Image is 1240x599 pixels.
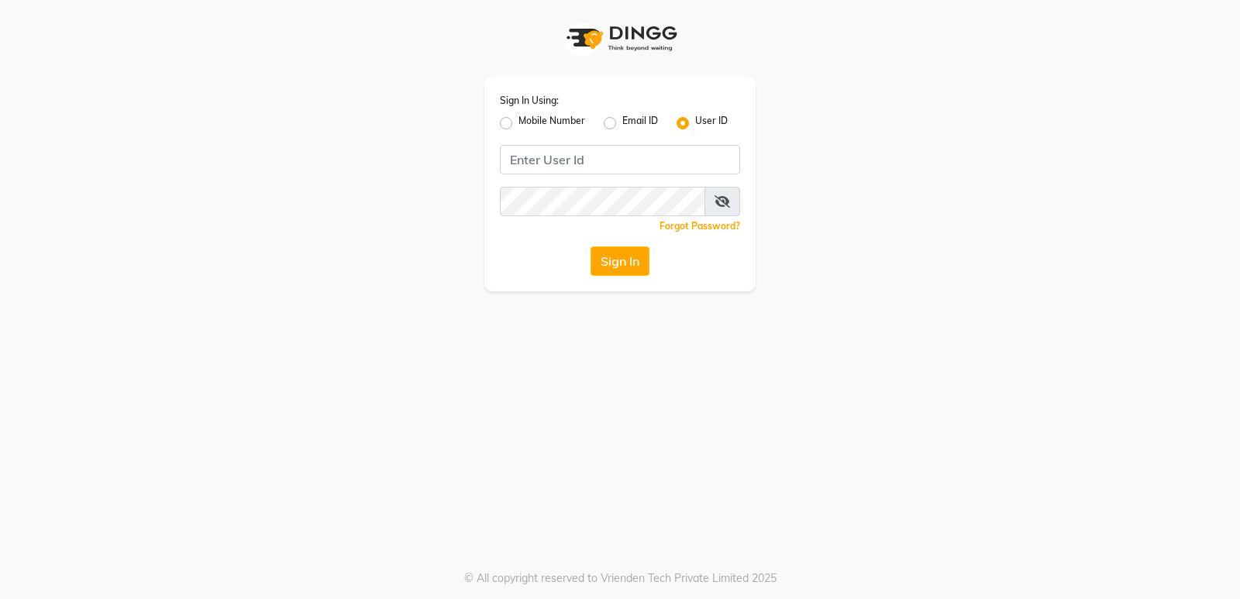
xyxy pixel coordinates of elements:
label: User ID [695,114,728,133]
button: Sign In [591,246,649,276]
input: Username [500,145,740,174]
label: Email ID [622,114,658,133]
label: Mobile Number [518,114,585,133]
label: Sign In Using: [500,94,559,108]
img: logo1.svg [558,15,682,61]
input: Username [500,187,705,216]
a: Forgot Password? [660,220,740,232]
